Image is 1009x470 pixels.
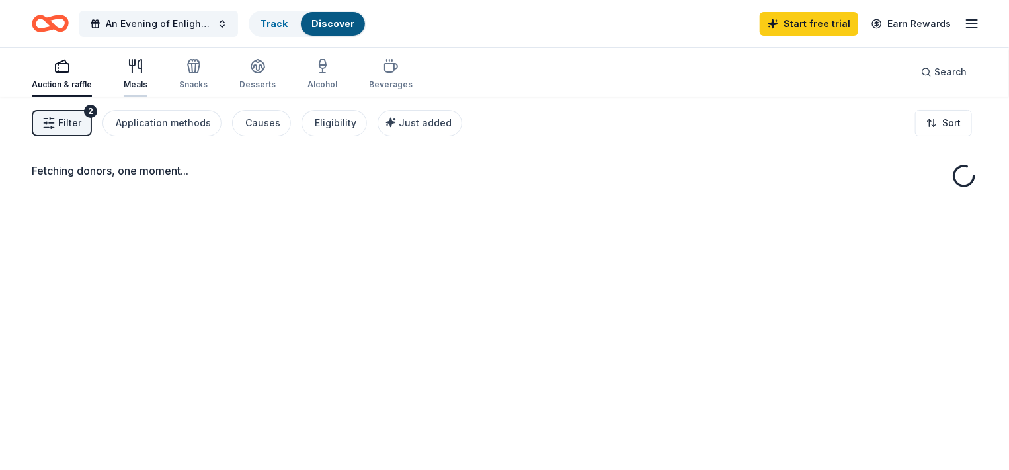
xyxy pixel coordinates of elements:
[245,115,280,131] div: Causes
[239,79,276,90] div: Desserts
[307,79,337,90] div: Alcohol
[32,110,92,136] button: Filter2
[179,53,208,97] button: Snacks
[864,12,959,36] a: Earn Rewards
[311,18,354,29] a: Discover
[302,110,367,136] button: Eligibility
[32,8,69,39] a: Home
[232,110,291,136] button: Causes
[307,53,337,97] button: Alcohol
[79,11,238,37] button: An Evening of Enlightenment with [PERSON_NAME] the Medium
[934,64,967,80] span: Search
[910,59,977,85] button: Search
[106,16,212,32] span: An Evening of Enlightenment with [PERSON_NAME] the Medium
[378,110,462,136] button: Just added
[179,79,208,90] div: Snacks
[315,115,356,131] div: Eligibility
[915,110,972,136] button: Sort
[942,115,961,131] span: Sort
[58,115,81,131] span: Filter
[399,117,452,128] span: Just added
[32,79,92,90] div: Auction & raffle
[369,79,413,90] div: Beverages
[261,18,288,29] a: Track
[102,110,222,136] button: Application methods
[249,11,366,37] button: TrackDiscover
[32,53,92,97] button: Auction & raffle
[84,105,97,118] div: 2
[32,163,977,179] div: Fetching donors, one moment...
[239,53,276,97] button: Desserts
[760,12,858,36] a: Start free trial
[116,115,211,131] div: Application methods
[124,79,147,90] div: Meals
[124,53,147,97] button: Meals
[369,53,413,97] button: Beverages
